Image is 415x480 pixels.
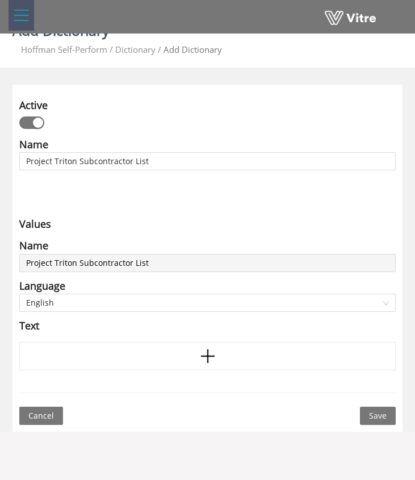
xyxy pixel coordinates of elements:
[156,43,222,57] li: Add Dictionary
[19,97,48,113] div: Active
[115,44,156,55] a: Dictionary
[26,294,389,311] span: English
[28,410,54,422] span: Cancel
[19,152,396,170] input: Name
[19,318,39,333] div: Text
[19,278,65,294] div: Language
[19,136,48,152] div: Name
[19,237,48,253] div: Name
[21,44,107,55] span: 210
[369,410,387,422] span: Save
[19,254,396,272] input: Name
[19,216,51,232] div: Values
[19,407,63,425] button: Cancel
[199,348,216,365] span: plus
[360,407,396,425] button: Save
